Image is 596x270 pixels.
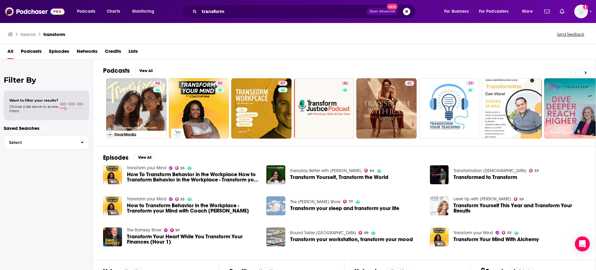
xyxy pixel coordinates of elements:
[278,81,287,86] a: 57
[405,81,414,86] a: 42
[367,8,398,15] button: Open AdvancedNew
[575,236,590,251] div: Open Intercom Messenger
[370,169,374,172] span: 64
[440,7,476,16] button: open menu
[518,7,540,16] button: open menu
[128,7,162,16] button: open menu
[77,46,97,59] a: Networks
[583,5,588,10] svg: Add a profile image
[169,78,229,139] a: 55
[479,7,509,16] span: For Podcasters
[430,196,449,215] a: Transform Yourself This Year and Transform Your Results
[364,169,374,172] a: 64
[231,78,291,139] a: 57
[454,175,517,180] a: Transformed to Transform
[364,231,368,234] span: 69
[430,165,449,184] a: Transformed to Transform
[514,197,524,201] a: 59
[266,165,285,184] img: Transform Yourself, Transform the World
[574,5,588,18] button: Show profile menu
[7,46,13,59] a: All
[132,7,154,16] span: Monitoring
[180,167,185,170] span: 55
[180,198,185,201] span: 55
[281,80,285,87] span: 57
[175,197,185,201] a: 55
[294,78,354,139] a: 46
[215,81,225,86] a: 55
[529,169,539,172] a: 53
[43,31,65,37] h3: transform
[4,76,89,85] h2: Filter By
[574,5,588,18] span: Logged in as SimonElement
[4,135,89,149] button: Select
[419,78,479,139] a: 39
[9,104,58,113] span: Choose a tab above to access filters.
[266,196,285,215] a: Transform your sleep and transform your life
[535,169,539,172] span: 53
[454,237,539,242] a: Transform Your Mind With Alchemy
[127,172,259,182] a: How To Transform Behavior in the Workplace How to Transform Behavior in the Workplace - Transform...
[175,229,180,232] span: 97
[103,196,122,215] img: How to Transform Behavior in the Workplace - Transform your Mind with Coach Myrna
[153,81,162,86] a: 54
[507,231,512,234] span: 55
[103,165,122,184] img: How To Transform Behavior in the Workplace How to Transform Behavior in the Workplace - Transform...
[454,168,526,173] a: Transformation Church
[266,227,285,246] img: Transform your workstation, transform your mood
[290,175,388,180] a: Transform Yourself, Transform the World
[103,154,129,162] h2: Episodes
[127,227,161,233] a: The Ramsey Show
[49,46,69,59] a: Episodes
[103,67,157,75] a: PodcastsView All
[502,231,512,235] a: 55
[175,166,185,170] a: 55
[430,227,449,246] a: Transform Your Mind With Alchemy
[387,4,398,10] span: New
[156,80,160,87] span: 54
[188,4,422,19] div: Search podcasts, credits, & more...
[9,98,58,103] span: Want to filter your results?
[20,31,36,37] h3: Search
[468,80,473,87] span: 39
[522,7,533,16] span: More
[369,10,395,13] span: Open Advanced
[127,234,259,245] span: Transform Your Heart While You Transform Your Finances (Hour 1)
[129,46,138,59] span: Lists
[290,199,341,204] a: The Pat Kenny Show
[127,196,166,202] a: Transform your Mind
[407,80,412,87] span: 42
[290,206,399,211] a: Transform your sleep and transform your life
[444,7,469,16] span: For Business
[341,81,350,86] a: 46
[343,80,347,87] span: 46
[73,7,103,16] button: open menu
[5,6,65,17] a: Podchaser - Follow, Share and Rate Podcasts
[107,7,120,16] span: Charts
[290,168,362,173] a: Everyday Better with Leah Smart
[103,227,122,246] img: Transform Your Heart While You Transform Your Finances (Hour 1)
[290,237,413,242] a: Transform your workstation, transform your mood
[349,200,353,203] span: 77
[454,203,586,213] a: Transform Yourself This Year and Transform Your Results
[557,6,567,17] a: Show notifications dropdown
[21,46,42,59] a: Podcasts
[466,81,475,86] a: 39
[105,46,121,59] a: Credits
